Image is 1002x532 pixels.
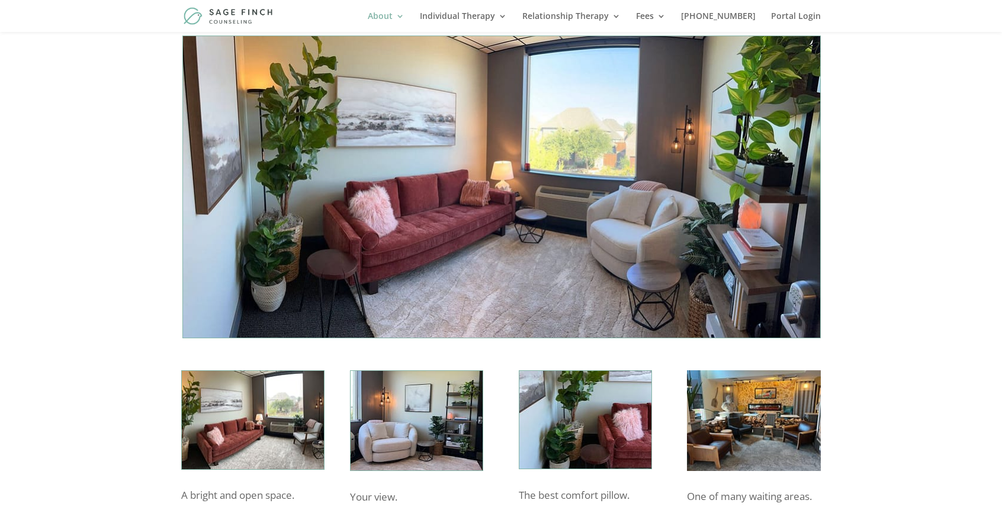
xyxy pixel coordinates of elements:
img: plano-counseling-office-interior [351,371,483,470]
img: Sage-Finch-Counseling-Interior-Office-12 [182,371,324,469]
img: lobby-1 (1) [687,370,820,470]
p: Your view. [350,489,483,506]
a: Relationship Therapy [522,12,621,32]
p: A bright and open space. [181,487,314,504]
a: [PHONE_NUMBER] [681,12,756,32]
img: plano-therapy-office-2 [519,371,651,469]
a: About [368,12,404,32]
a: Portal Login [771,12,821,32]
p: One of many waiting areas. [687,488,820,505]
img: Sage Finch Counseling | LGBTQ+ Therapy in Plano [184,7,274,24]
p: The best comfort pillow. [519,487,652,504]
a: Fees [636,12,666,32]
a: Individual Therapy [420,12,507,32]
img: plano-counseling-office [183,36,820,338]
